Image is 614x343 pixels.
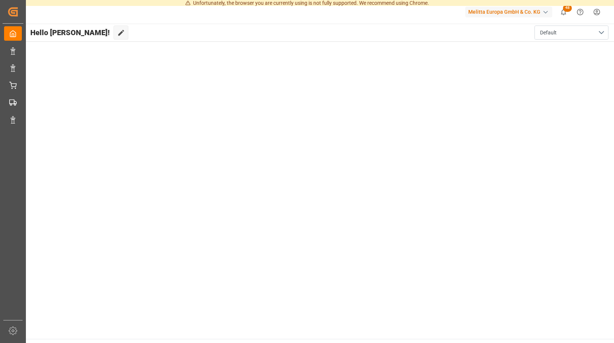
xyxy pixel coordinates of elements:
button: Melitta Europa GmbH & Co. KG [465,5,555,19]
span: Default [540,29,557,37]
button: Help Center [572,4,588,20]
span: 48 [563,4,572,12]
button: open menu [534,26,608,40]
div: Melitta Europa GmbH & Co. KG [465,7,552,17]
span: Hello [PERSON_NAME]! [30,26,110,40]
button: show 48 new notifications [555,4,572,20]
